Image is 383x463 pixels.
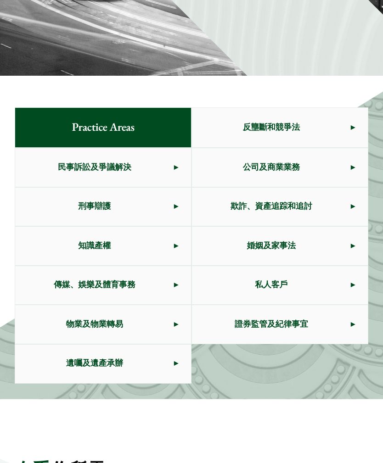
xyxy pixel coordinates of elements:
span: 民事訴訟及爭議解決 [15,148,174,187]
a: 傳媒、娛樂及體育事務 [15,266,191,305]
a: 刑事辯護 [15,188,191,226]
a: 知識產權 [15,227,191,265]
a: 公司及商業業務 [192,148,368,187]
span: 知識產權 [15,227,174,265]
span: 欺詐、資產追踪和追討 [192,188,351,226]
a: 婚姻及家事法 [192,227,368,265]
span: 公司及商業業務 [192,148,351,187]
a: 反壟斷和競爭法 [192,108,368,148]
span: 私人客戶 [192,266,351,305]
a: 遺囑及遺產承辦 [15,345,191,383]
span: 反壟斷和競爭法 [192,108,351,147]
span: 證券監管及紀律事宜 [192,305,351,344]
span: 遺囑及遺產承辦 [15,345,174,383]
a: 私人客戶 [192,266,368,305]
span: 刑事辯護 [15,188,174,226]
a: 證券監管及紀律事宜 [192,305,368,344]
span: 傳媒、娛樂及體育事務 [15,266,174,305]
span: Practice Areas [59,108,147,148]
a: 物業及物業轉易 [15,305,191,344]
a: 民事訴訟及爭議解決 [15,148,191,187]
span: 婚姻及家事法 [192,227,351,265]
span: 物業及物業轉易 [15,305,174,344]
a: 欺詐、資產追踪和追討 [192,188,368,226]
